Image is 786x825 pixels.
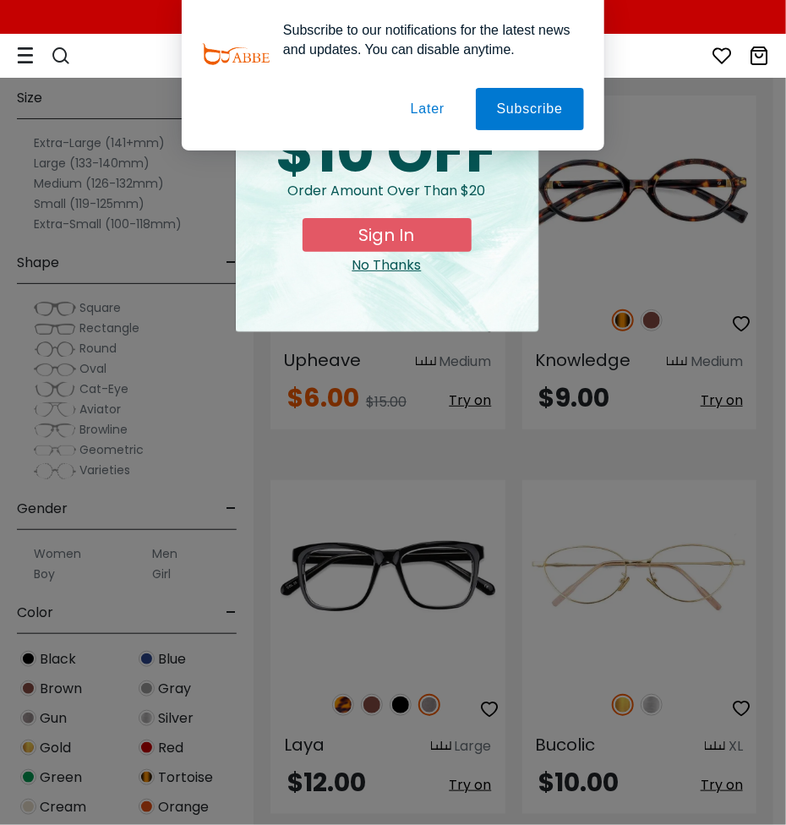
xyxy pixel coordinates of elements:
img: notification icon [202,20,270,88]
button: Subscribe [476,88,584,130]
div: Close [249,255,525,276]
div: $10 OFF [249,122,525,181]
button: Later [390,88,466,130]
div: Order amount over than $20 [249,181,525,218]
div: Subscribe to our notifications for the latest news and updates. You can disable anytime. [270,20,584,59]
button: Sign In [303,218,472,252]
